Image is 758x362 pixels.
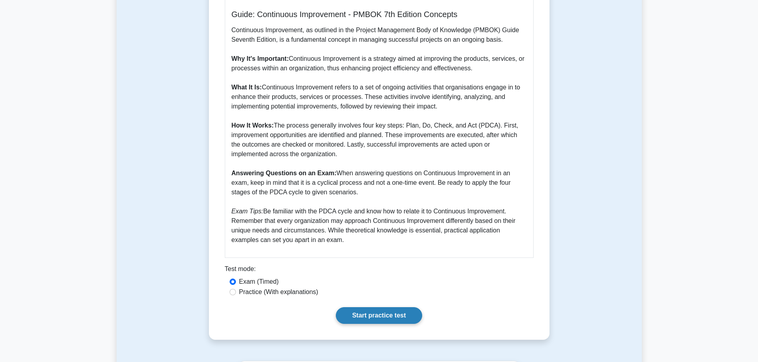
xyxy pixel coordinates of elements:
[232,25,527,245] p: Continuous Improvement, as outlined in the Project Management Body of Knowledge (PMBOK) Guide Sev...
[232,122,274,129] b: How It Works:
[239,277,279,287] label: Exam (Timed)
[232,84,262,91] b: What It Is:
[225,264,534,277] div: Test mode:
[336,307,422,324] a: Start practice test
[232,55,289,62] b: Why It's Important:
[232,10,527,19] h5: Guide: Continuous Improvement - PMBOK 7th Edition Concepts
[232,208,263,215] i: Exam Tips:
[239,287,318,297] label: Practice (With explanations)
[232,170,337,176] b: Answering Questions on an Exam:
